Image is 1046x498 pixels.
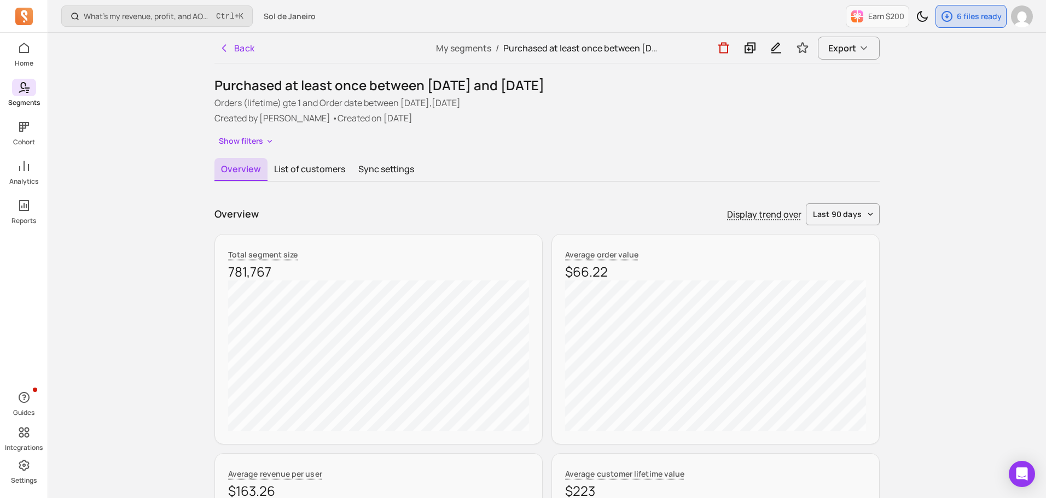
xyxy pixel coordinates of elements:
p: Segments [8,98,40,107]
button: last 90 days [806,203,880,225]
p: 781,767 [228,263,529,280]
div: Open Intercom Messenger [1009,461,1035,487]
button: Sync settings [352,158,421,180]
p: Settings [11,476,37,485]
button: Show filters [214,133,278,149]
button: Export [818,37,880,60]
p: Guides [13,408,34,417]
button: Toggle favorite [792,37,813,59]
button: List of customers [268,158,352,180]
p: Display trend over [727,208,801,221]
kbd: K [239,12,243,21]
button: Earn $200 [846,5,909,27]
p: What’s my revenue, profit, and AOV recently? [84,11,212,22]
span: last 90 days [813,209,862,220]
span: Average order value [565,249,638,260]
p: Orders (lifetime) gte 1 and Order date between [DATE],[DATE] [214,96,880,109]
button: Guides [12,386,36,419]
span: Export [828,42,856,55]
span: Total segment size [228,249,298,260]
span: Average customer lifetime value [565,468,684,479]
button: Toggle dark mode [911,5,933,27]
button: Sol de Janeiro [257,7,322,26]
p: Cohort [13,138,35,147]
p: Created by [PERSON_NAME] • Created on [DATE] [214,112,880,125]
p: Reports [11,216,36,225]
span: Purchased at least once between [DATE] and [DATE] [503,42,719,54]
p: Analytics [9,177,38,186]
canvas: chart [565,280,866,431]
span: + [216,10,243,22]
img: avatar [1011,5,1033,27]
button: Overview [214,158,268,181]
span: Average revenue per user [228,468,322,479]
button: Back [214,37,259,59]
a: My segments [436,42,491,54]
p: Integrations [5,443,43,452]
kbd: Ctrl [216,11,235,22]
span: Sol de Janeiro [264,11,316,22]
p: Earn $200 [868,11,904,22]
p: Overview [214,207,259,221]
p: $66.22 [565,263,866,280]
button: 6 files ready [935,5,1007,28]
button: What’s my revenue, profit, and AOV recently?Ctrl+K [61,5,253,27]
h1: Purchased at least once between [DATE] and [DATE] [214,77,880,94]
canvas: chart [228,280,529,431]
span: / [491,42,503,54]
p: 6 files ready [957,11,1002,22]
p: Home [15,59,33,68]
